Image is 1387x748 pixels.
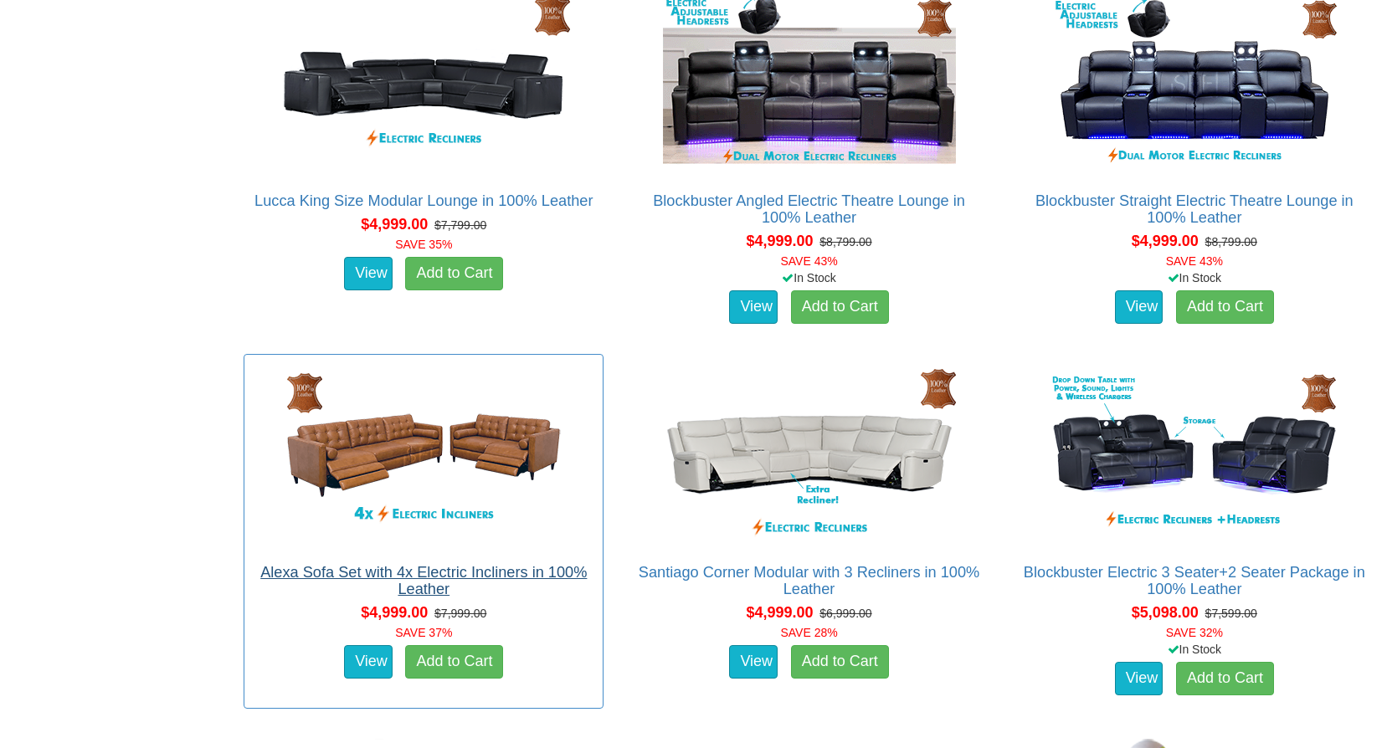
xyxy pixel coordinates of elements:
div: In Stock [1011,641,1378,658]
img: Blockbuster Electric 3 Seater+2 Seater Package in 100% Leather [1044,363,1345,547]
font: SAVE 43% [1166,254,1223,268]
img: Alexa Sofa Set with 4x Electric Incliners in 100% Leather [273,363,574,547]
img: Santiago Corner Modular with 3 Recliners in 100% Leather [659,363,960,547]
span: $5,098.00 [1132,604,1199,621]
span: $4,999.00 [746,233,813,249]
span: $4,999.00 [361,216,428,233]
font: SAVE 35% [395,238,452,251]
font: SAVE 37% [395,626,452,639]
a: View [344,257,393,290]
del: $7,799.00 [434,218,486,232]
del: $6,999.00 [819,607,871,620]
span: $4,999.00 [1132,233,1199,249]
del: $8,799.00 [1205,235,1257,248]
a: View [1115,662,1164,695]
a: Add to Cart [405,645,503,679]
a: Santiago Corner Modular with 3 Recliners in 100% Leather [639,564,979,597]
a: Add to Cart [405,257,503,290]
a: View [344,645,393,679]
a: View [1115,290,1164,324]
a: Add to Cart [791,290,889,324]
a: View [729,290,778,324]
div: In Stock [625,269,992,286]
a: Blockbuster Straight Electric Theatre Lounge in 100% Leather [1035,192,1354,226]
a: Lucca King Size Modular Lounge in 100% Leather [254,192,593,209]
font: SAVE 28% [780,626,837,639]
div: In Stock [1011,269,1378,286]
a: Alexa Sofa Set with 4x Electric Incliners in 100% Leather [260,564,587,597]
a: Add to Cart [1176,290,1274,324]
font: SAVE 43% [780,254,837,268]
a: View [729,645,778,679]
del: $7,599.00 [1205,607,1257,620]
a: Blockbuster Electric 3 Seater+2 Seater Package in 100% Leather [1024,564,1365,597]
span: $4,999.00 [361,604,428,621]
a: Blockbuster Angled Electric Theatre Lounge in 100% Leather [653,192,965,226]
a: Add to Cart [791,645,889,679]
a: Add to Cart [1176,662,1274,695]
del: $7,999.00 [434,607,486,620]
del: $8,799.00 [819,235,871,248]
font: SAVE 32% [1166,626,1223,639]
span: $4,999.00 [746,604,813,621]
